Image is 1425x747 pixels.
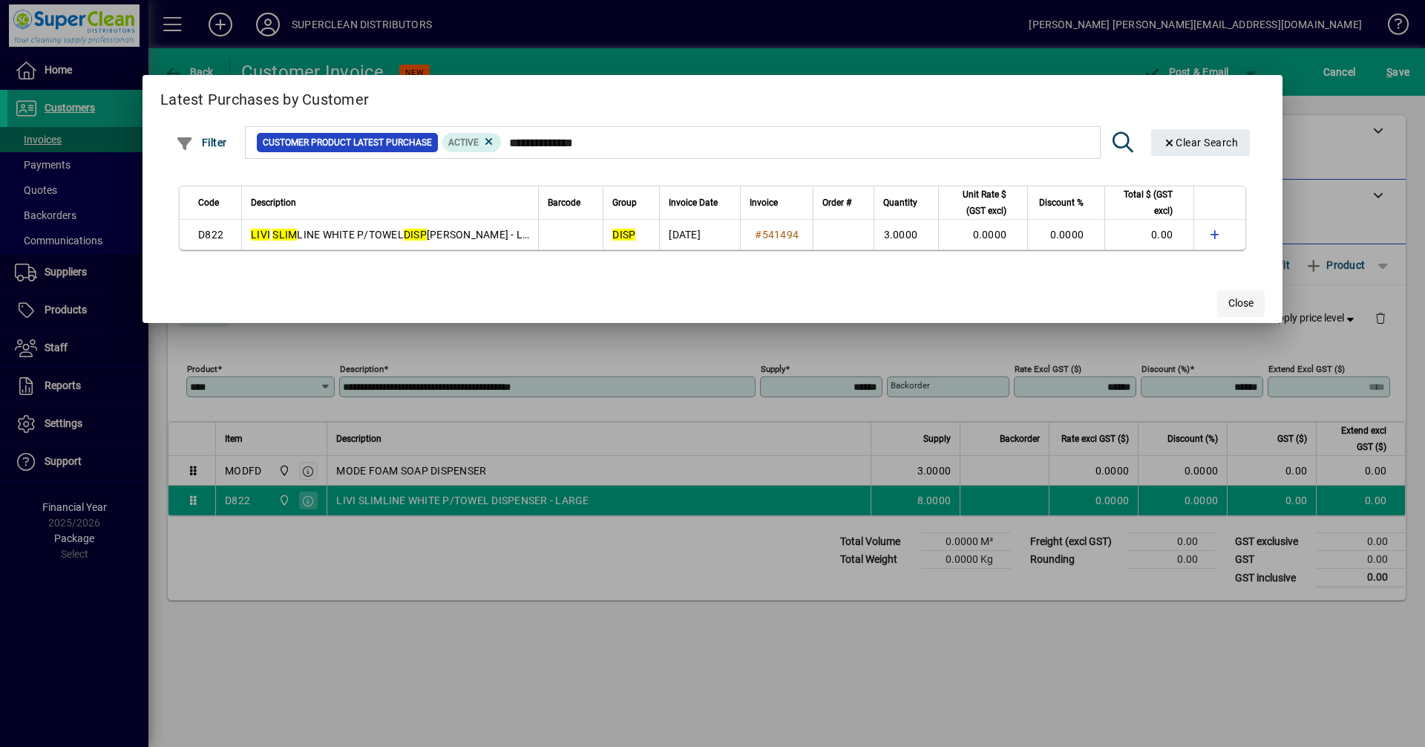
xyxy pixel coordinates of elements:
td: [DATE] [659,220,740,249]
span: Invoice [750,195,778,211]
button: Filter [172,129,231,156]
span: 541494 [762,229,799,241]
span: Invoice Date [669,195,718,211]
td: 0.0000 [938,220,1027,249]
td: 3.0000 [874,220,938,249]
span: # [755,229,761,241]
span: Filter [176,137,227,149]
div: Unit Rate $ (GST excl) [948,186,1020,219]
h2: Latest Purchases by Customer [142,75,1282,118]
span: LINE WHITE P/TOWEL [PERSON_NAME] - LARGE [251,229,550,241]
em: DISP [612,229,635,241]
span: Code [198,195,219,211]
span: Active [448,137,479,148]
span: Order # [822,195,851,211]
span: Quantity [883,195,917,211]
em: SLIM [272,229,297,241]
a: #541494 [750,226,804,243]
div: Code [198,195,232,211]
span: Description [251,195,296,211]
td: 0.0000 [1027,220,1104,249]
em: DISP [404,229,427,241]
span: Close [1228,296,1254,311]
td: 0.00 [1104,220,1193,249]
div: Total $ (GST excl) [1114,186,1186,219]
div: Barcode [548,195,594,211]
span: Barcode [548,195,580,211]
span: Group [612,195,637,211]
button: Clear [1151,129,1251,156]
span: Total $ (GST excl) [1114,186,1173,219]
div: Order # [822,195,865,211]
div: Group [612,195,650,211]
em: LIVI [251,229,270,241]
span: Clear Search [1163,137,1239,149]
div: Description [251,195,529,211]
span: Customer Product Latest Purchase [263,135,432,150]
button: Close [1217,290,1265,317]
span: D822 [198,229,223,241]
div: Invoice [750,195,804,211]
div: Discount % [1037,195,1097,211]
span: Unit Rate $ (GST excl) [948,186,1006,219]
div: Quantity [883,195,931,211]
mat-chip: Product Activation Status: Active [442,133,502,152]
div: Invoice Date [669,195,731,211]
span: Discount % [1039,195,1084,211]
